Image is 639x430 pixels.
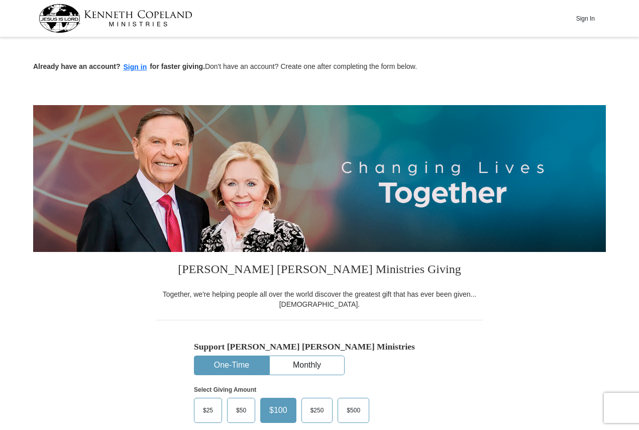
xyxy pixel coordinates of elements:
[194,341,445,352] h5: Support [PERSON_NAME] [PERSON_NAME] Ministries
[121,61,150,73] button: Sign in
[305,403,329,418] span: $250
[33,62,205,70] strong: Already have an account? for faster giving.
[198,403,218,418] span: $25
[39,4,192,33] img: kcm-header-logo.svg
[570,11,600,26] button: Sign In
[194,356,269,375] button: One-Time
[270,356,344,375] button: Monthly
[264,403,292,418] span: $100
[33,61,606,73] p: Don't have an account? Create one after completing the form below.
[342,403,365,418] span: $500
[156,289,483,309] div: Together, we're helping people all over the world discover the greatest gift that has ever been g...
[231,403,251,418] span: $50
[194,386,256,393] strong: Select Giving Amount
[156,252,483,289] h3: [PERSON_NAME] [PERSON_NAME] Ministries Giving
